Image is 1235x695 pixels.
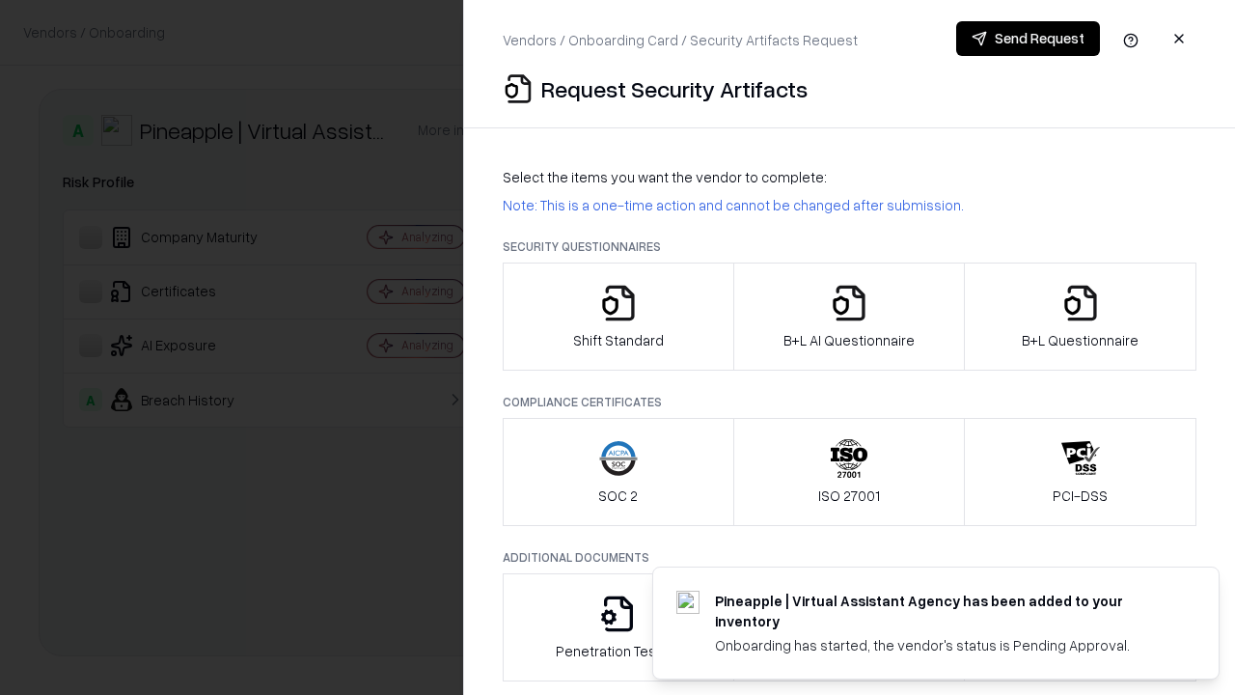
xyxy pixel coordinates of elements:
[556,641,680,661] p: Penetration Testing
[541,73,808,104] p: Request Security Artifacts
[733,263,966,371] button: B+L AI Questionnaire
[503,549,1196,566] p: Additional Documents
[818,486,880,506] p: ISO 27001
[1022,330,1139,350] p: B+L Questionnaire
[503,195,1196,215] p: Note: This is a one-time action and cannot be changed after submission.
[733,418,966,526] button: ISO 27001
[956,21,1100,56] button: Send Request
[715,635,1172,655] div: Onboarding has started, the vendor's status is Pending Approval.
[783,330,915,350] p: B+L AI Questionnaire
[715,591,1172,631] div: Pineapple | Virtual Assistant Agency has been added to your inventory
[503,418,734,526] button: SOC 2
[1053,486,1108,506] p: PCI-DSS
[503,263,734,371] button: Shift Standard
[503,238,1196,255] p: Security Questionnaires
[964,418,1196,526] button: PCI-DSS
[503,573,734,681] button: Penetration Testing
[676,591,700,614] img: trypineapple.com
[598,486,638,506] p: SOC 2
[503,394,1196,410] p: Compliance Certificates
[573,330,664,350] p: Shift Standard
[503,167,1196,187] p: Select the items you want the vendor to complete:
[503,30,858,50] p: Vendors / Onboarding Card / Security Artifacts Request
[964,263,1196,371] button: B+L Questionnaire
